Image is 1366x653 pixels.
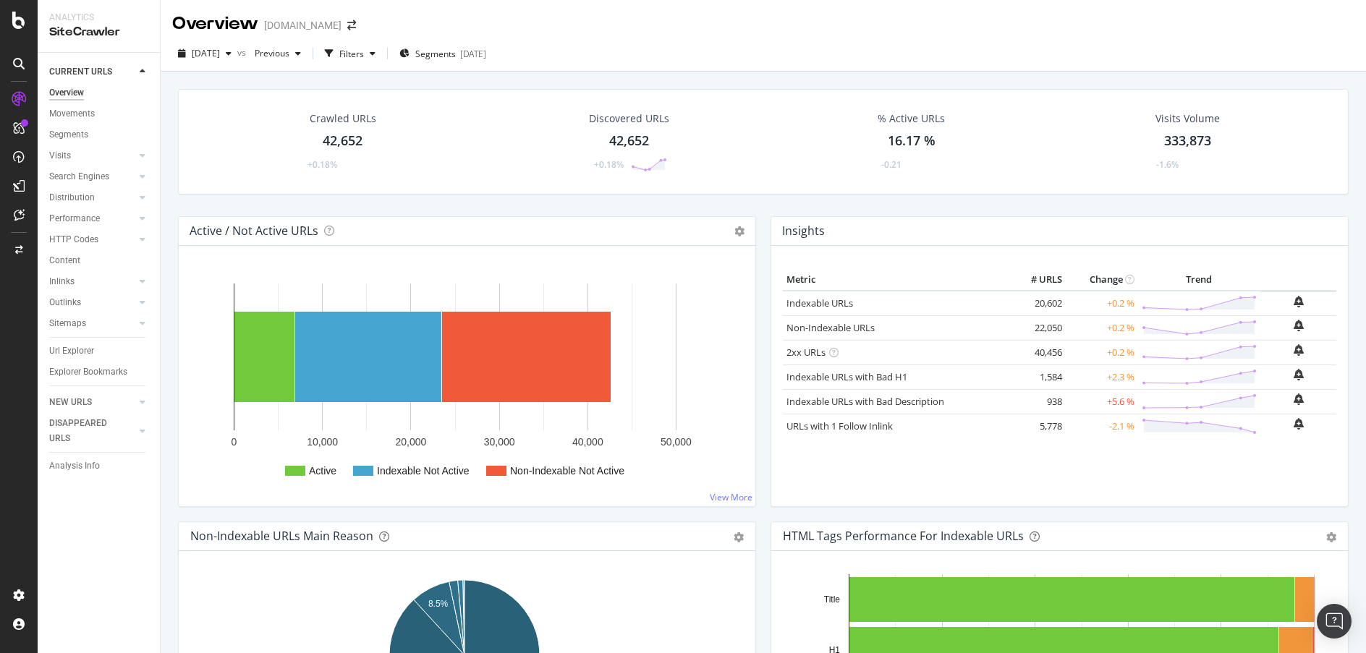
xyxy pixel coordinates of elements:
[786,296,853,310] a: Indexable URLs
[1156,158,1179,171] div: -1.6%
[49,416,122,446] div: DISAPPEARED URLS
[1066,340,1138,364] td: +0.2 %
[783,269,1008,291] th: Metric
[49,416,135,446] a: DISAPPEARED URLS
[1138,269,1260,291] th: Trend
[49,211,135,226] a: Performance
[347,20,356,30] div: arrow-right-arrow-left
[49,24,148,40] div: SiteCrawler
[49,169,135,184] a: Search Engines
[49,458,100,474] div: Analysis Info
[1317,604,1352,639] div: Open Intercom Messenger
[1066,389,1138,414] td: +5.6 %
[1008,340,1066,364] td: 40,456
[786,321,875,334] a: Non-Indexable URLs
[49,85,84,101] div: Overview
[307,158,337,171] div: +0.18%
[1008,364,1066,389] td: 1,584
[888,132,936,150] div: 16.17 %
[734,532,744,542] div: gear
[49,343,150,359] a: Url Explorer
[1294,296,1304,307] div: bell-plus
[49,253,80,268] div: Content
[49,343,94,359] div: Url Explorer
[249,47,289,59] span: Previous
[1066,291,1138,316] td: +0.2 %
[594,158,624,171] div: +0.18%
[190,269,744,495] svg: A chart.
[460,48,486,60] div: [DATE]
[1008,315,1066,340] td: 22,050
[49,316,86,331] div: Sitemaps
[710,491,752,503] a: View More
[1008,389,1066,414] td: 938
[609,132,649,150] div: 42,652
[172,42,237,65] button: [DATE]
[1294,320,1304,331] div: bell-plus
[264,18,341,33] div: [DOMAIN_NAME]
[172,12,258,36] div: Overview
[49,169,109,184] div: Search Engines
[1294,393,1304,405] div: bell-plus
[323,132,362,150] div: 42,652
[395,436,426,448] text: 20,000
[237,46,249,59] span: vs
[49,364,150,380] a: Explorer Bookmarks
[661,436,692,448] text: 50,000
[1326,532,1336,542] div: gear
[49,106,95,121] div: Movements
[377,465,470,477] text: Indexable Not Active
[49,316,135,331] a: Sitemaps
[339,48,364,60] div: Filters
[786,419,893,432] a: URLs with 1 Follow Inlink
[49,190,95,205] div: Distribution
[49,148,135,163] a: Visits
[589,111,669,126] div: Discovered URLs
[878,111,945,126] div: % Active URLs
[249,42,307,65] button: Previous
[192,47,220,59] span: 2025 Sep. 21st
[1066,414,1138,438] td: -2.1 %
[782,221,825,241] h4: Insights
[1066,315,1138,340] td: +0.2 %
[49,127,150,142] a: Segments
[415,48,456,60] span: Segments
[49,64,135,80] a: CURRENT URLS
[49,64,112,80] div: CURRENT URLS
[786,395,944,408] a: Indexable URLs with Bad Description
[49,395,135,410] a: NEW URLS
[49,232,98,247] div: HTTP Codes
[49,127,88,142] div: Segments
[394,42,492,65] button: Segments[DATE]
[786,370,907,383] a: Indexable URLs with Bad H1
[49,274,75,289] div: Inlinks
[49,148,71,163] div: Visits
[49,85,150,101] a: Overview
[49,190,135,205] a: Distribution
[1008,291,1066,316] td: 20,602
[1008,414,1066,438] td: 5,778
[786,346,826,359] a: 2xx URLs
[49,253,150,268] a: Content
[49,295,81,310] div: Outlinks
[49,274,135,289] a: Inlinks
[1066,269,1138,291] th: Change
[49,106,150,121] a: Movements
[1066,364,1138,389] td: +2.3 %
[49,395,92,410] div: NEW URLS
[1294,418,1304,430] div: bell-plus
[310,111,376,126] div: Crawled URLs
[484,436,515,448] text: 30,000
[1008,269,1066,291] th: # URLS
[572,436,603,448] text: 40,000
[1164,132,1211,150] div: 333,873
[510,465,624,477] text: Non-Indexable Not Active
[824,594,841,605] text: Title
[49,12,148,24] div: Analytics
[428,599,449,609] text: 8.5%
[232,436,237,448] text: 0
[49,364,127,380] div: Explorer Bookmarks
[1294,369,1304,380] div: bell-plus
[881,158,902,171] div: -0.21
